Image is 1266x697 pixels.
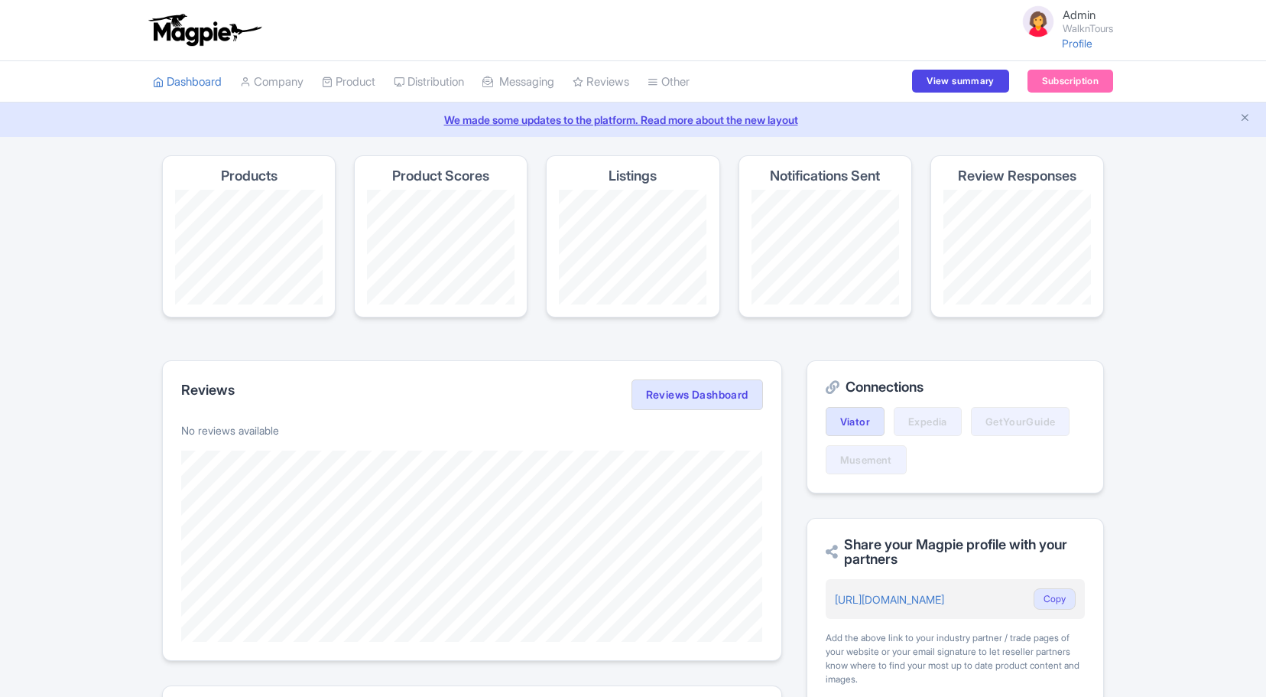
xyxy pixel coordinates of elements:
[912,70,1008,93] a: View summary
[153,61,222,103] a: Dashboard
[1063,24,1113,34] small: WalknTours
[826,445,907,474] a: Musement
[770,168,880,184] h4: Notifications Sent
[826,631,1085,686] div: Add the above link to your industry partner / trade pages of your website or your email signature...
[1034,588,1076,610] button: Copy
[1027,70,1113,93] a: Subscription
[648,61,690,103] a: Other
[9,112,1257,128] a: We made some updates to the platform. Read more about the new layout
[1020,3,1057,40] img: avatar_key_member-9c1dde93af8b07d7383eb8b5fb890c87.png
[181,422,763,438] p: No reviews available
[394,61,464,103] a: Distribution
[835,593,944,606] a: [URL][DOMAIN_NAME]
[631,379,763,410] a: Reviews Dashboard
[240,61,304,103] a: Company
[894,407,962,436] a: Expedia
[482,61,554,103] a: Messaging
[826,537,1085,568] h2: Share your Magpie profile with your partners
[221,168,278,184] h4: Products
[1063,8,1096,22] span: Admin
[958,168,1076,184] h4: Review Responses
[826,407,885,436] a: Viator
[609,168,657,184] h4: Listings
[145,13,264,47] img: logo-ab69f6fb50320c5b225c76a69d11143b.png
[392,168,489,184] h4: Product Scores
[573,61,629,103] a: Reviews
[826,379,1085,395] h2: Connections
[181,383,235,398] h2: Reviews
[1011,3,1113,40] a: Admin WalknTours
[322,61,375,103] a: Product
[1239,110,1251,128] button: Close announcement
[971,407,1070,436] a: GetYourGuide
[1062,37,1092,50] a: Profile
